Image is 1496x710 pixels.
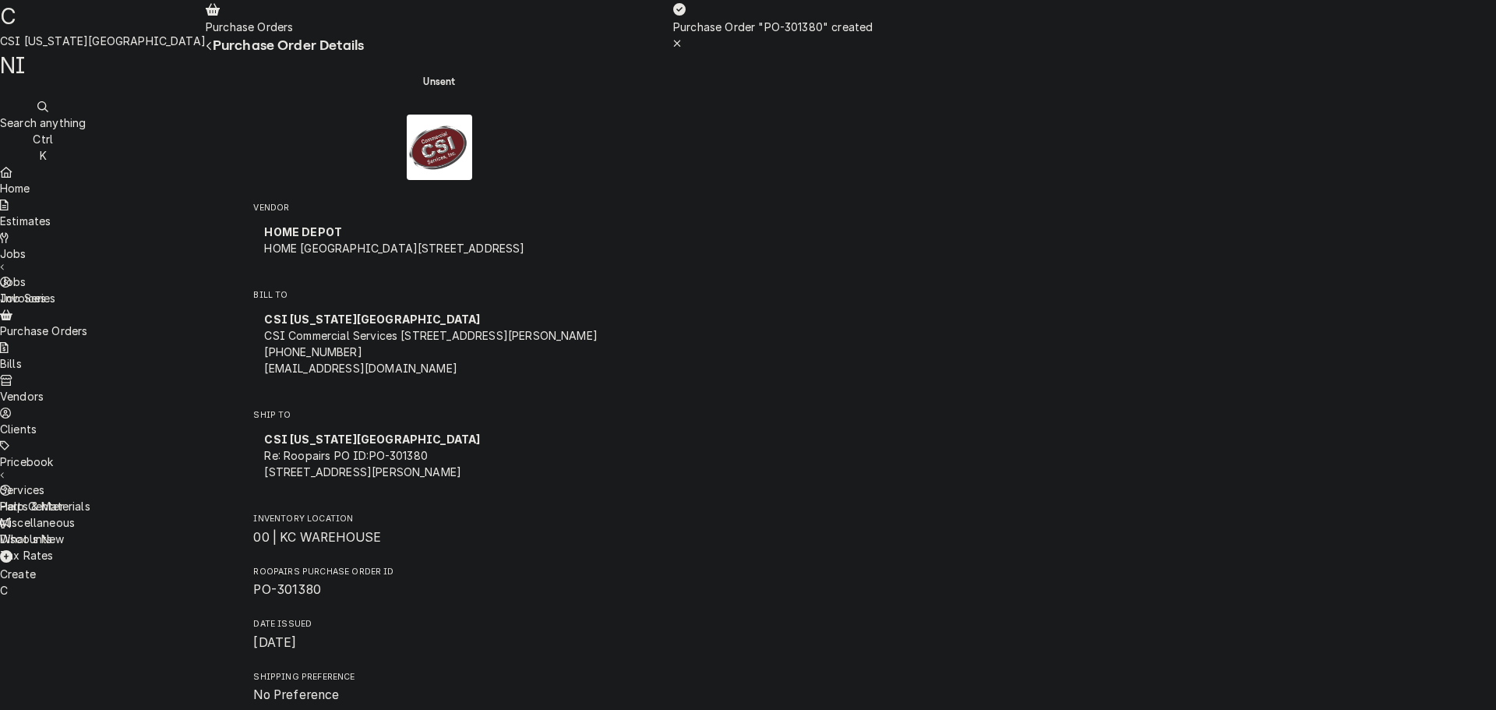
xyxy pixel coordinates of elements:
div: Purchase Order Bill To [253,289,625,390]
span: Unsent [423,76,455,87]
span: Date Issued [253,618,625,631]
div: Purchase Order Ship To [253,409,625,494]
span: Inventory Location [253,528,625,547]
div: Roopairs Purchase Order ID [253,566,625,599]
a: [PHONE_NUMBER] [264,345,362,359]
span: Date Issued [253,634,625,652]
div: Ship To [253,424,625,487]
div: Purchase Order "PO-301380" created [673,19,873,35]
strong: CSI [US_STATE][GEOGRAPHIC_DATA] [264,433,480,446]
span: Inventory Location [253,513,625,525]
span: Purchase Orders [206,20,293,34]
div: Inventory Location [253,513,625,546]
span: Bill To [253,289,625,302]
span: [STREET_ADDRESS][PERSON_NAME] [264,465,461,479]
span: PO-301380 [253,582,320,597]
span: Purchase Order Details [213,37,365,53]
div: Status [229,68,650,95]
div: Shipping Preference [253,671,625,705]
span: Ship To [253,409,625,422]
strong: HOME DEPOT [264,225,342,238]
span: HOME [GEOGRAPHIC_DATA][STREET_ADDRESS] [264,242,524,255]
span: CSI Commercial Services [STREET_ADDRESS][PERSON_NAME] [264,329,597,342]
img: Logo [407,115,472,180]
div: Bill To [253,304,625,383]
span: Roopairs Purchase Order ID [253,581,625,599]
span: Shipping Preference [253,686,625,705]
span: K [40,149,47,162]
span: Shipping Preference [253,671,625,684]
span: No Preference [253,687,339,702]
div: Date Issued [253,618,625,652]
div: Purchase Order Vendor [253,202,625,270]
span: [DATE] [253,635,296,650]
strong: CSI [US_STATE][GEOGRAPHIC_DATA] [264,313,480,326]
span: Vendor [253,202,625,214]
div: Vendor [253,217,625,270]
div: Bill To [253,304,625,390]
div: Vendor [253,217,625,263]
button: Navigate back [206,37,213,54]
span: 00 | KC WAREHOUSE [253,530,381,545]
span: Roopairs Purchase Order ID [253,566,625,578]
a: [EMAIL_ADDRESS][DOMAIN_NAME] [264,362,457,375]
span: Ctrl [33,132,53,146]
div: Ship To [253,424,625,493]
span: Re: Roopairs PO ID: PO-301380 [264,449,428,462]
